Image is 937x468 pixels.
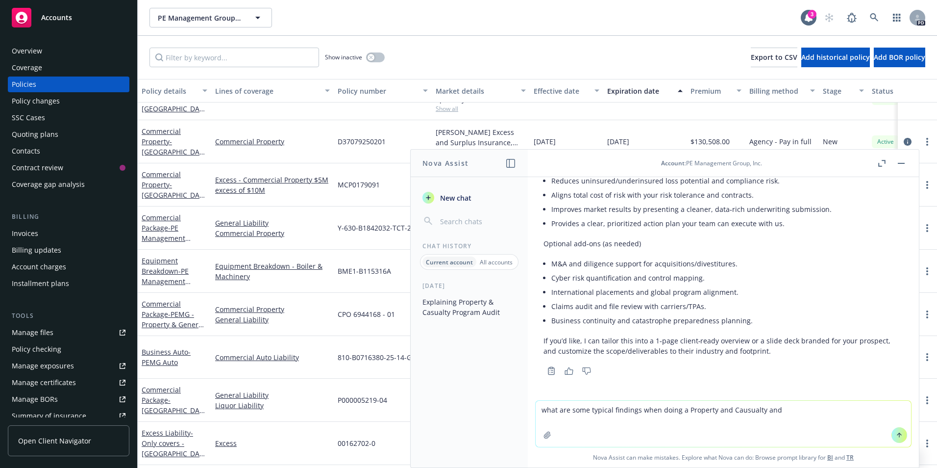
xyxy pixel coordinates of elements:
div: Installment plans [12,276,69,291]
div: Overview [12,43,42,59]
div: [PERSON_NAME] Excess and Surplus Insurance, Inc., [PERSON_NAME] Group, Amwins [436,127,526,148]
li: M&A and diligence support for acquisitions/divestitures. [551,257,903,271]
a: Equipment Breakdown - Boiler & Machinery [215,261,330,282]
li: Reduces uninsured/underinsured loss potential and compliance risk. [551,174,903,188]
span: Export to CSV [751,52,797,62]
div: Account charges [12,259,66,275]
a: Billing updates [8,242,129,258]
span: New [823,136,838,147]
span: Open Client Navigator [18,436,91,446]
a: Commercial Property [142,170,207,231]
button: Policy number [334,79,432,103]
li: Claims audit and file review with carriers/TPAs. [551,299,903,313]
span: - PE Management Group - Policy for [GEOGRAPHIC_DATA] Apartments [142,223,203,274]
div: Policy number [338,86,417,96]
div: Billing updates [12,242,61,258]
li: Provides a clear, prioritized action plan your team can execute with us. [551,216,903,231]
a: Commercial Property [142,127,205,187]
a: Search [864,8,884,27]
div: Coverage [12,60,42,76]
button: PE Management Group, Inc. [149,8,272,27]
a: more [921,351,933,363]
a: Equipment Breakdown [142,256,189,296]
div: Quoting plans [12,127,58,142]
a: Policy checking [8,341,129,357]
a: more [921,309,933,320]
li: Improves market results by presenting a cleaner, data‑rich underwriting submission. [551,202,903,216]
span: Nova Assist can make mistakes. Explore what Nova can do: Browse prompt library for and [532,447,915,468]
a: Manage exposures [8,358,129,374]
a: Business Auto [142,347,191,367]
div: Chat History [411,242,528,250]
a: Overview [8,43,129,59]
span: Add historical policy [801,52,870,62]
span: Add BOR policy [874,52,925,62]
a: Commercial Package [142,299,204,339]
div: Stage [823,86,853,96]
button: Stage [819,79,868,103]
p: Optional add‑ons (as needed) [543,238,903,249]
span: Agency - Pay in full [749,136,812,147]
span: CPO 6944168 - 01 [338,309,395,319]
span: 00162702-0 [338,438,375,448]
p: Current account [426,258,473,266]
a: Policies [8,77,129,92]
a: Excess - Commercial Property $5M excess of $10M [215,175,330,195]
li: Cyber risk quantification and control mapping. [551,271,903,285]
span: - PEMG - Property & General Liability [142,310,204,339]
li: Business continuity and catastrophe preparedness planning. [551,313,903,328]
span: - [GEOGRAPHIC_DATA], LLC - GL & LL [142,395,205,425]
a: more [921,265,933,277]
a: Coverage gap analysis [8,177,129,192]
a: more [921,394,933,406]
input: Search chats [438,214,516,228]
a: Policy changes [8,93,129,109]
button: Add BOR policy [874,48,925,67]
div: Expiration date [607,86,672,96]
a: Manage files [8,325,129,340]
div: Invoices [12,226,38,241]
a: Installment plans [8,276,129,291]
a: Switch app [887,8,907,27]
button: Expiration date [603,79,687,103]
a: Quoting plans [8,127,129,142]
span: PE Management Group, Inc. [158,13,243,23]
a: Accounts [8,4,129,31]
div: Lines of coverage [215,86,319,96]
span: Y-630-B1842032-TCT-25 [338,223,415,233]
a: General Liability [215,390,330,400]
div: Status [872,86,932,96]
div: : PE Management Group, Inc. [661,159,762,167]
button: Premium [687,79,745,103]
span: Show all [436,148,526,156]
a: Liquor Liability [215,400,330,411]
a: Account charges [8,259,129,275]
button: Policy details [138,79,211,103]
a: Start snowing [819,8,839,27]
span: 810-B0716380-25-14-G [338,352,412,363]
div: Coverage gap analysis [12,177,85,192]
div: Manage exposures [12,358,74,374]
button: Add historical policy [801,48,870,67]
a: Commercial Package [142,213,203,274]
span: Accounts [41,14,72,22]
button: Export to CSV [751,48,797,67]
a: Excess [215,438,330,448]
div: Premium [690,86,731,96]
span: New chat [438,193,471,203]
a: Manage BORs [8,391,129,407]
div: SSC Cases [12,110,45,126]
div: Manage certificates [12,375,76,390]
p: All accounts [480,258,513,266]
span: D37079250201 [338,136,386,147]
div: [DATE] [411,282,528,290]
div: Tools [8,311,129,321]
p: If you’d like, I can tailor this into a 1‑page client‑ready overview or a slide deck branded for ... [543,336,903,356]
a: circleInformation [902,136,913,148]
span: BME1-B115316A [338,266,391,276]
div: Manage files [12,325,53,340]
div: Effective date [534,86,589,96]
a: Commercial Property [142,83,203,134]
button: Market details [432,79,530,103]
